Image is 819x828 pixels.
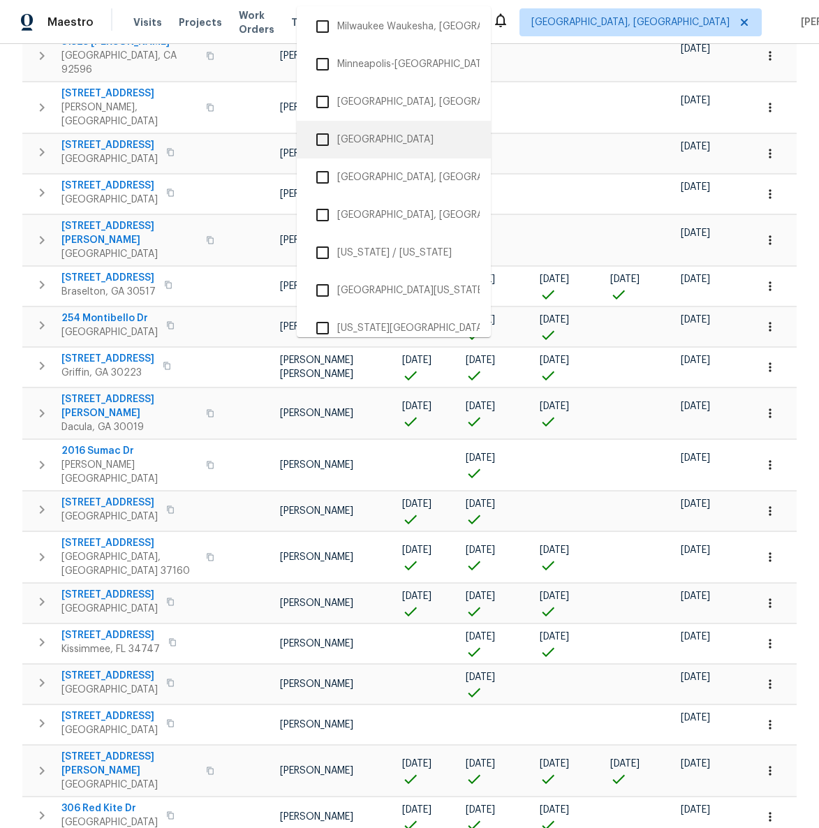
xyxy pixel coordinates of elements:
[681,632,710,642] span: [DATE]
[61,642,160,656] span: Kissimmee, FL 34747
[280,720,353,730] span: [PERSON_NAME]
[280,408,353,418] span: [PERSON_NAME]
[61,709,158,723] span: [STREET_ADDRESS]
[280,51,353,61] span: [PERSON_NAME]
[466,759,495,769] span: [DATE]
[61,778,198,792] span: [GEOGRAPHIC_DATA]
[280,639,353,649] span: [PERSON_NAME]
[280,322,353,332] span: [PERSON_NAME]
[540,545,569,555] span: [DATE]
[239,8,274,36] span: Work Orders
[466,672,495,682] span: [DATE]
[681,591,710,601] span: [DATE]
[402,591,431,601] span: [DATE]
[308,276,480,305] li: [GEOGRAPHIC_DATA][US_STATE]
[291,17,320,27] span: Tasks
[61,550,198,578] span: [GEOGRAPHIC_DATA], [GEOGRAPHIC_DATA] 37160
[681,545,710,555] span: [DATE]
[681,805,710,815] span: [DATE]
[61,628,160,642] span: [STREET_ADDRESS]
[61,179,158,193] span: [STREET_ADDRESS]
[61,801,158,815] span: 306 Red Kite Dr
[681,315,710,325] span: [DATE]
[681,96,710,105] span: [DATE]
[610,274,640,284] span: [DATE]
[466,401,495,411] span: [DATE]
[280,103,353,112] span: [PERSON_NAME]
[308,12,480,41] li: Milwaukee Waukesha, [GEOGRAPHIC_DATA]
[61,683,158,697] span: [GEOGRAPHIC_DATA]
[280,679,353,689] span: [PERSON_NAME]
[402,499,431,509] span: [DATE]
[681,713,710,723] span: [DATE]
[402,545,431,555] span: [DATE]
[308,238,480,267] li: [US_STATE] / [US_STATE]
[466,499,495,509] span: [DATE]
[61,352,154,366] span: [STREET_ADDRESS]
[61,101,198,128] span: [PERSON_NAME], [GEOGRAPHIC_DATA]
[531,15,730,29] span: [GEOGRAPHIC_DATA], [GEOGRAPHIC_DATA]
[540,355,569,365] span: [DATE]
[402,759,431,769] span: [DATE]
[61,271,156,285] span: [STREET_ADDRESS]
[402,355,431,365] span: [DATE]
[540,805,569,815] span: [DATE]
[61,247,198,261] span: [GEOGRAPHIC_DATA]
[681,44,710,54] span: [DATE]
[280,281,353,291] span: [PERSON_NAME]
[466,632,495,642] span: [DATE]
[540,632,569,642] span: [DATE]
[308,87,480,117] li: [GEOGRAPHIC_DATA], [GEOGRAPHIC_DATA]
[466,591,495,601] span: [DATE]
[681,401,710,411] span: [DATE]
[308,200,480,230] li: [GEOGRAPHIC_DATA], [GEOGRAPHIC_DATA]
[681,142,710,151] span: [DATE]
[61,311,158,325] span: 254 Montibello Dr
[681,672,710,682] span: [DATE]
[280,355,353,379] span: [PERSON_NAME] [PERSON_NAME]
[61,750,198,778] span: [STREET_ADDRESS][PERSON_NAME]
[466,453,495,463] span: [DATE]
[61,49,198,77] span: [GEOGRAPHIC_DATA], CA 92596
[280,235,353,245] span: [PERSON_NAME]
[61,219,198,247] span: [STREET_ADDRESS][PERSON_NAME]
[61,138,158,152] span: [STREET_ADDRESS]
[540,401,569,411] span: [DATE]
[280,506,353,516] span: [PERSON_NAME]
[681,228,710,238] span: [DATE]
[540,759,569,769] span: [DATE]
[308,125,480,154] li: [GEOGRAPHIC_DATA]
[402,805,431,815] span: [DATE]
[61,496,158,510] span: [STREET_ADDRESS]
[61,536,198,550] span: [STREET_ADDRESS]
[61,588,158,602] span: [STREET_ADDRESS]
[61,152,158,166] span: [GEOGRAPHIC_DATA]
[466,545,495,555] span: [DATE]
[610,759,640,769] span: [DATE]
[61,669,158,683] span: [STREET_ADDRESS]
[681,355,710,365] span: [DATE]
[540,274,569,284] span: [DATE]
[280,812,353,822] span: [PERSON_NAME]
[133,15,162,29] span: Visits
[61,444,198,458] span: 2016 Sumac Dr
[179,15,222,29] span: Projects
[466,805,495,815] span: [DATE]
[61,420,198,434] span: Dacula, GA 30019
[681,453,710,463] span: [DATE]
[280,189,353,199] span: [PERSON_NAME]
[61,510,158,524] span: [GEOGRAPHIC_DATA]
[540,315,569,325] span: [DATE]
[308,163,480,192] li: [GEOGRAPHIC_DATA], [GEOGRAPHIC_DATA]
[61,458,198,486] span: [PERSON_NAME][GEOGRAPHIC_DATA]
[681,759,710,769] span: [DATE]
[61,285,156,299] span: Braselton, GA 30517
[61,325,158,339] span: [GEOGRAPHIC_DATA]
[681,182,710,192] span: [DATE]
[61,602,158,616] span: [GEOGRAPHIC_DATA]
[280,598,353,608] span: [PERSON_NAME]
[61,723,158,737] span: [GEOGRAPHIC_DATA]
[280,149,353,158] span: [PERSON_NAME]
[466,355,495,365] span: [DATE]
[61,193,158,207] span: [GEOGRAPHIC_DATA]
